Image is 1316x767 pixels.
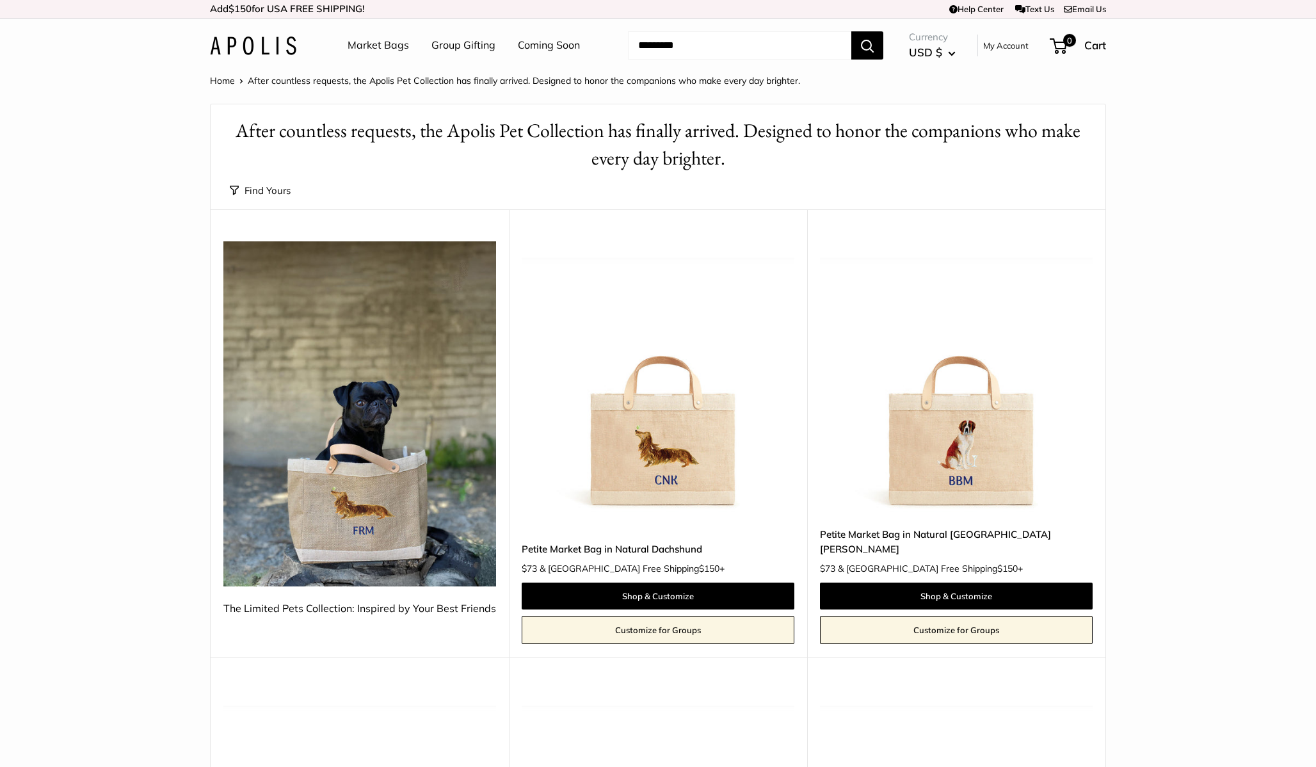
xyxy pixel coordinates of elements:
[1064,4,1106,14] a: Email Us
[909,28,956,46] span: Currency
[983,38,1029,53] a: My Account
[628,31,851,60] input: Search...
[909,45,942,59] span: USD $
[522,616,794,644] a: Customize for Groups
[210,36,296,55] img: Apolis
[230,117,1086,172] h1: After countless requests, the Apolis Pet Collection has finally arrived. Designed to honor the co...
[431,36,495,55] a: Group Gifting
[820,616,1093,644] a: Customize for Groups
[518,36,580,55] a: Coming Soon
[820,527,1093,557] a: Petite Market Bag in Natural [GEOGRAPHIC_DATA][PERSON_NAME]
[1015,4,1054,14] a: Text Us
[223,241,496,586] img: The Limited Pets Collection: Inspired by Your Best Friends
[522,563,537,574] span: $73
[1051,35,1106,56] a: 0 Cart
[522,542,794,556] a: Petite Market Bag in Natural Dachshund
[1084,38,1106,52] span: Cart
[1063,34,1076,47] span: 0
[248,75,800,86] span: After countless requests, the Apolis Pet Collection has finally arrived. Designed to honor the co...
[909,42,956,63] button: USD $
[820,583,1093,610] a: Shop & Customize
[223,599,496,618] div: The Limited Pets Collection: Inspired by Your Best Friends
[229,3,252,15] span: $150
[820,241,1093,514] img: Petite Market Bag in Natural St. Bernard
[540,564,725,573] span: & [GEOGRAPHIC_DATA] Free Shipping +
[210,72,800,89] nav: Breadcrumb
[820,563,835,574] span: $73
[230,182,291,200] button: Find Yours
[949,4,1004,14] a: Help Center
[522,241,794,514] a: Petite Market Bag in Natural DachshundPetite Market Bag in Natural Dachshund
[820,241,1093,514] a: Petite Market Bag in Natural St. BernardPetite Market Bag in Natural St. Bernard
[210,75,235,86] a: Home
[997,563,1018,574] span: $150
[838,564,1023,573] span: & [GEOGRAPHIC_DATA] Free Shipping +
[522,583,794,610] a: Shop & Customize
[348,36,409,55] a: Market Bags
[851,31,883,60] button: Search
[522,241,794,514] img: Petite Market Bag in Natural Dachshund
[699,563,719,574] span: $150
